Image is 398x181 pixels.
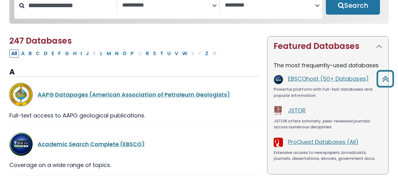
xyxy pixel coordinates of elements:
[151,50,158,58] button: Filter Results S
[274,61,382,69] p: The most frequently-used databases
[113,50,120,58] button: Filter Results N
[288,138,359,146] a: ProQuest Databases (All)
[165,50,173,58] button: Filter Results U
[71,50,78,58] button: Filter Results H
[225,2,315,9] textarea: Search
[105,50,113,58] button: Filter Results M
[9,68,260,77] h3: A
[144,50,151,58] button: Filter Results R
[274,150,382,162] div: Extensive access to newspapers, broadcasts, journals, dissertations, ebooks, government docs.
[203,50,210,58] button: Filter Results Z
[63,50,71,58] button: Filter Results G
[25,0,117,11] input: Search database by title or keyword
[19,50,26,58] button: Filter Results A
[288,107,306,114] a: JSTOR
[158,50,165,58] button: Filter Results T
[180,50,189,58] button: Filter Results W
[122,2,212,9] textarea: Search
[98,50,104,58] button: Filter Results L
[42,50,49,58] button: Filter Results D
[9,50,19,58] button: All
[38,91,230,98] a: AAPG Datapages (American Association of Petroleum Geologists)
[50,50,56,58] button: Filter Results E
[129,50,136,58] button: Filter Results P
[274,118,382,130] div: JSTOR offers scholarly, peer-reviewed journals across numerous disciplines.
[374,73,396,84] a: Back to Top
[267,36,388,56] button: Featured Databases
[9,49,219,57] div: Alpha-list to filter by first letter of database name
[121,50,128,58] button: Filter Results O
[9,161,260,169] div: Coverage on a wide range of topics.
[27,50,34,58] button: Filter Results B
[288,75,369,83] a: EBSCOhost (50+ Databases)
[56,50,63,58] button: Filter Results F
[9,35,72,46] span: 247 Databases
[38,140,145,148] a: Academic Search Complete (EBSCO)
[274,86,382,98] div: Powerful platform with full-text databases and popular information.
[84,50,91,58] button: Filter Results J
[173,50,180,58] button: Filter Results V
[79,50,84,58] button: Filter Results I
[9,111,260,120] div: Full-text access to AAPG geological publications.
[34,50,42,58] button: Filter Results C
